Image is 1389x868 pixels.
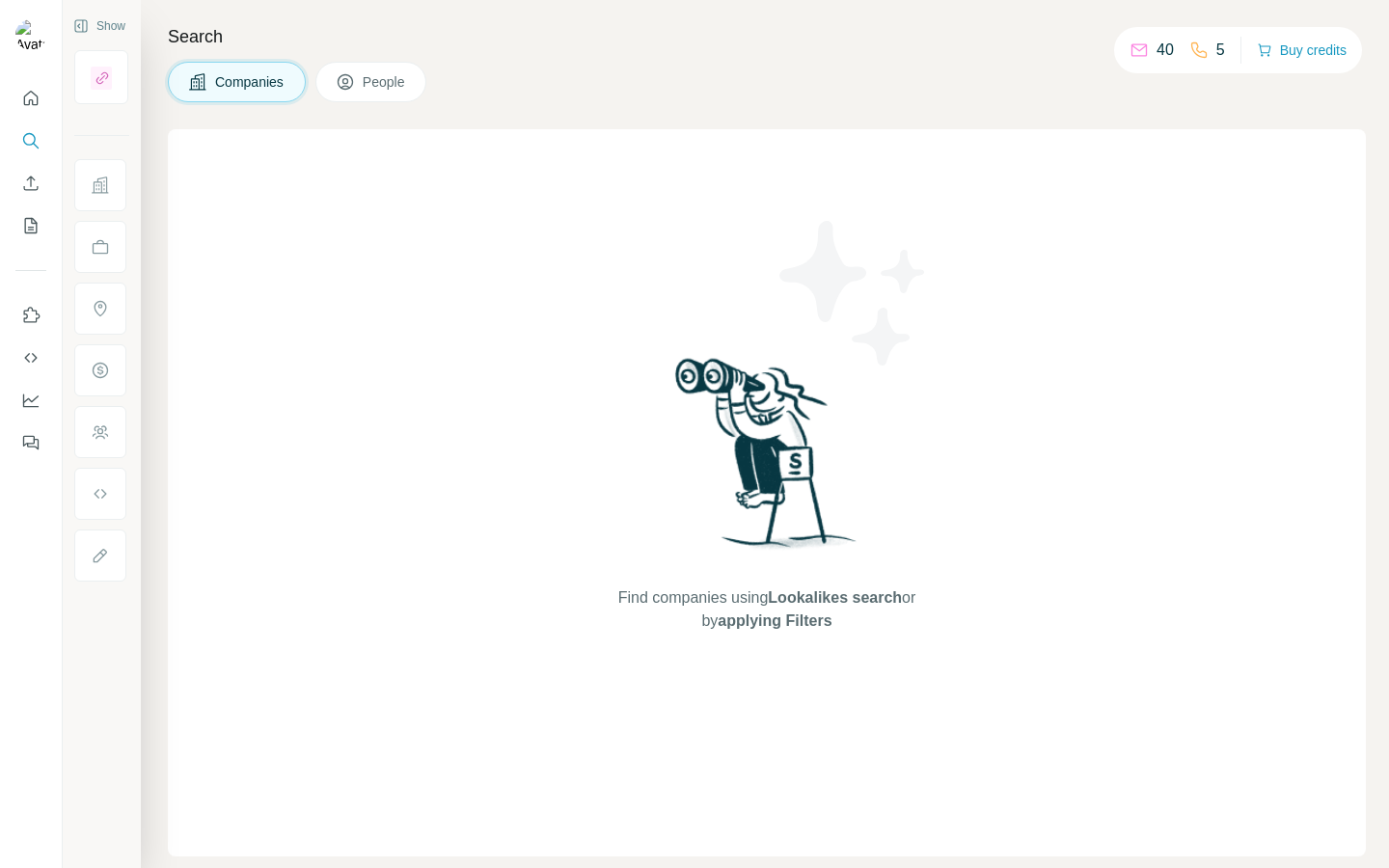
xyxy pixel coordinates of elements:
[215,72,286,92] span: Companies
[613,586,921,633] span: Find companies using or by
[363,72,407,92] span: People
[768,589,902,606] span: Lookalikes search
[1257,37,1347,64] button: Buy credits
[767,206,940,380] img: Surfe Illustration - Stars
[15,166,46,201] button: Enrich CSV
[15,19,46,50] img: Avatar
[15,425,46,460] button: Feedback
[15,340,46,375] button: Use Surfe API
[15,383,46,418] button: Dashboard
[15,81,46,116] button: Quick start
[15,298,46,333] button: Use Surfe on LinkedIn
[15,123,46,158] button: Search
[15,208,46,243] button: My lists
[718,612,831,629] span: applying Filters
[168,23,1366,50] h4: Search
[1157,39,1174,62] p: 40
[1216,39,1225,62] p: 5
[60,12,139,41] button: Show
[667,353,867,568] img: Surfe Illustration - Woman searching with binoculars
